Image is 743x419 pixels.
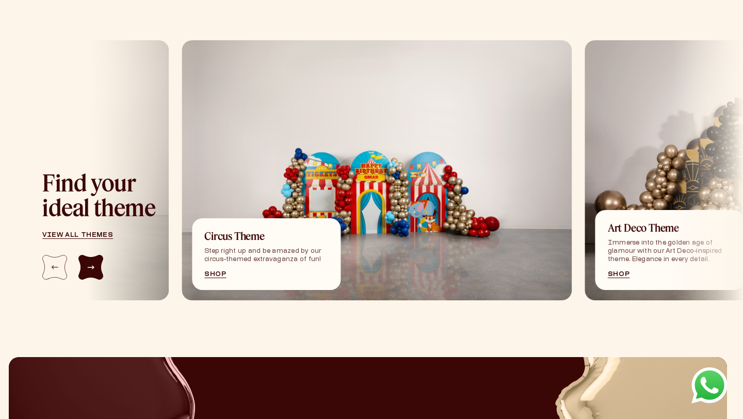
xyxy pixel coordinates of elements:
div: Immerse into the golden age of glamour with our Art Deco-inspired theme. Elegance in every detail. [608,239,732,264]
a: Shop [204,271,328,278]
a: view all themes [42,232,159,238]
a: Shop [608,271,732,278]
h3: Find your ideal theme [42,170,159,220]
div: Next slide [78,255,103,280]
h6: Circus Theme [204,231,328,241]
div: 2 / 5 [182,40,572,300]
div: Previous slide [42,255,67,280]
div: Step right up and be amazed by our circus-themed extravaganza of fun! [204,247,328,264]
h6: Art Deco Theme [608,222,732,233]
